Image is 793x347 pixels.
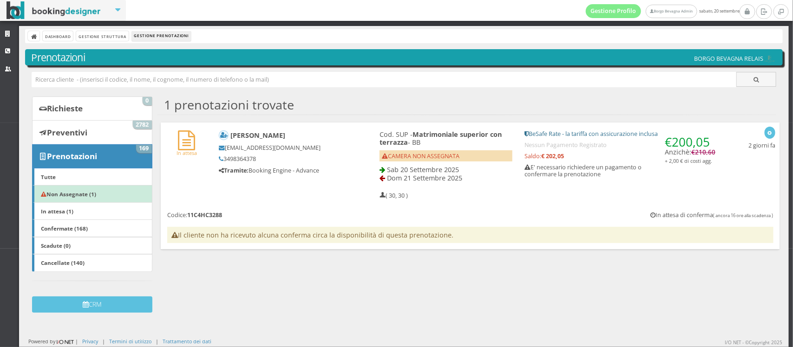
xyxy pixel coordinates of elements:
a: Richieste 0 [32,96,152,121]
span: 169 [136,145,152,153]
b: Tramite: [219,167,249,174]
h5: ( 30, 30 ) [380,192,408,199]
img: BookingDesigner.com [7,1,101,19]
a: Dashboard [43,31,73,41]
b: Richieste [47,103,83,114]
h3: Prenotazioni [32,51,777,64]
a: Trattamento dei dati [163,338,211,345]
b: [PERSON_NAME] [230,130,285,139]
b: Non Assegnate (1) [41,190,96,198]
a: Preventivi 2782 [32,120,152,144]
img: ionet_small_logo.png [55,338,75,346]
h4: Anzichè: [665,130,715,165]
h5: [EMAIL_ADDRESS][DOMAIN_NAME] [219,144,348,151]
b: Confermate (168) [41,225,88,232]
b: Prenotazioni [47,151,97,161]
a: Cancellate (140) [32,254,152,272]
a: Borgo Bevagna Admin [646,5,697,18]
b: Scadute (0) [41,242,71,249]
input: Ricerca cliente - (inserisci il codice, il nome, il cognome, il numero di telefono o la mail) [32,72,737,87]
span: Sab 20 Settembre 2025 [387,165,459,174]
h4: Il cliente non ha ricevuto alcuna conferma circa la disponibilità di questa prenotazione. [167,227,773,243]
b: Preventivi [47,127,87,138]
span: sabato, 20 settembre [586,4,740,18]
h4: Cod. SUP - - BB [380,130,512,147]
div: | [156,338,158,345]
b: Matrimoniale superior con terrazza [380,130,502,147]
h5: 3498364378 [219,155,348,162]
a: Tutte [32,168,152,186]
a: Confermate (168) [32,219,152,237]
a: Non Assegnate (1) [32,185,152,203]
h5: In attesa di conferma [651,212,773,218]
span: 200,05 [672,134,710,150]
a: Scadute (0) [32,237,152,255]
small: + 2,00 € di costi agg. [665,157,712,164]
a: Termini di utilizzo [109,338,151,345]
b: Tutte [41,173,56,180]
h5: Nessun Pagamento Registrato [525,141,715,148]
h5: BORGO BEVAGNA RELAIS [694,55,776,63]
b: Cancellate (140) [41,259,85,266]
a: In attesa [177,142,197,156]
span: € [691,148,715,156]
span: € [665,134,710,150]
li: Gestione Prenotazioni [132,31,191,41]
a: Gestione Profilo [586,4,642,18]
b: In attesa (1) [41,207,73,215]
div: | [102,338,105,345]
h5: 2 giorni fa [748,142,775,149]
h5: Booking Engine - Advance [219,167,348,174]
h5: Saldo: [525,153,715,160]
h5: E' necessario richiedere un pagamento o confermare la prenotazione [525,164,715,178]
h2: 1 prenotazioni trovate [164,97,294,112]
a: Gestione Struttura [76,31,128,41]
strong: € 202,05 [542,152,564,160]
img: 51bacd86f2fc11ed906d06074585c59a.png [763,56,776,63]
a: In attesa (1) [32,202,152,220]
span: Dom 21 Settembre 2025 [387,173,462,182]
span: 210,60 [695,148,715,156]
span: 2782 [133,121,152,129]
a: Prenotazioni 169 [32,144,152,168]
div: Powered by | [28,338,78,346]
small: ( ancora 16 ore alla scadenza ) [714,212,773,218]
h5: BeSafe Rate - la tariffa con assicurazione inclusa [525,130,715,137]
a: Privacy [82,338,98,345]
b: 11C4HC3288 [187,211,222,219]
span: 0 [143,97,152,105]
button: CRM [32,296,152,313]
h5: Codice: [167,212,222,218]
span: CAMERA NON ASSEGNATA [382,152,459,160]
